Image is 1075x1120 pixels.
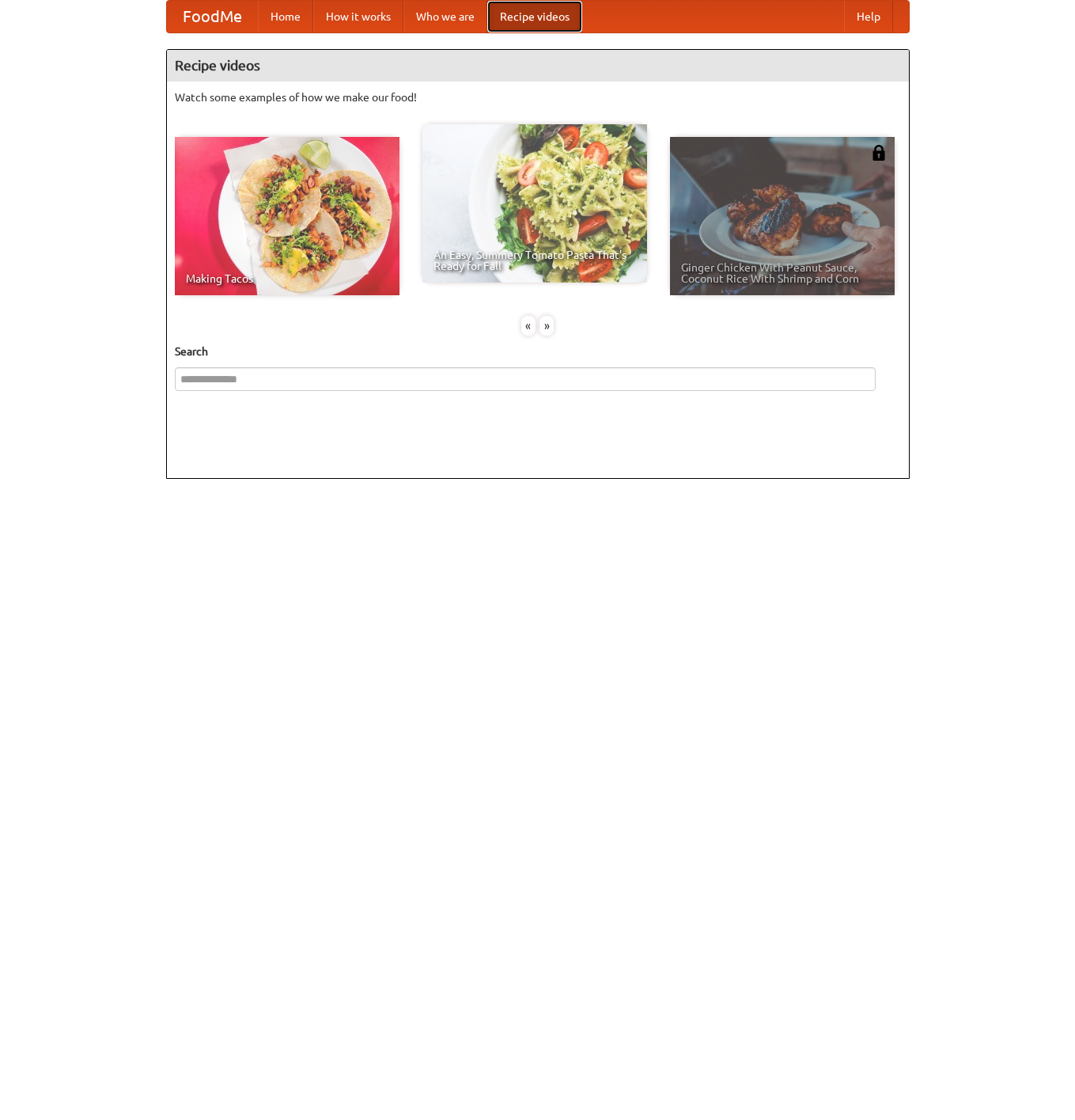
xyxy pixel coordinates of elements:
a: Who we are [403,1,487,32]
p: Watch some examples of how we make our food! [175,89,901,105]
a: FoodMe [167,1,258,32]
a: Help [844,1,893,32]
a: An Easy, Summery Tomato Pasta That's Ready for Fall [422,124,647,283]
div: » [539,316,554,336]
a: Recipe videos [487,1,582,32]
a: Home [258,1,313,32]
h4: Recipe videos [167,50,909,82]
div: « [521,316,536,336]
h5: Search [175,344,901,359]
span: Making Tacos [186,273,388,284]
a: How it works [313,1,403,32]
a: Making Tacos [175,137,399,295]
img: 483408.png [871,145,887,161]
span: An Easy, Summery Tomato Pasta That's Ready for Fall [433,249,636,271]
